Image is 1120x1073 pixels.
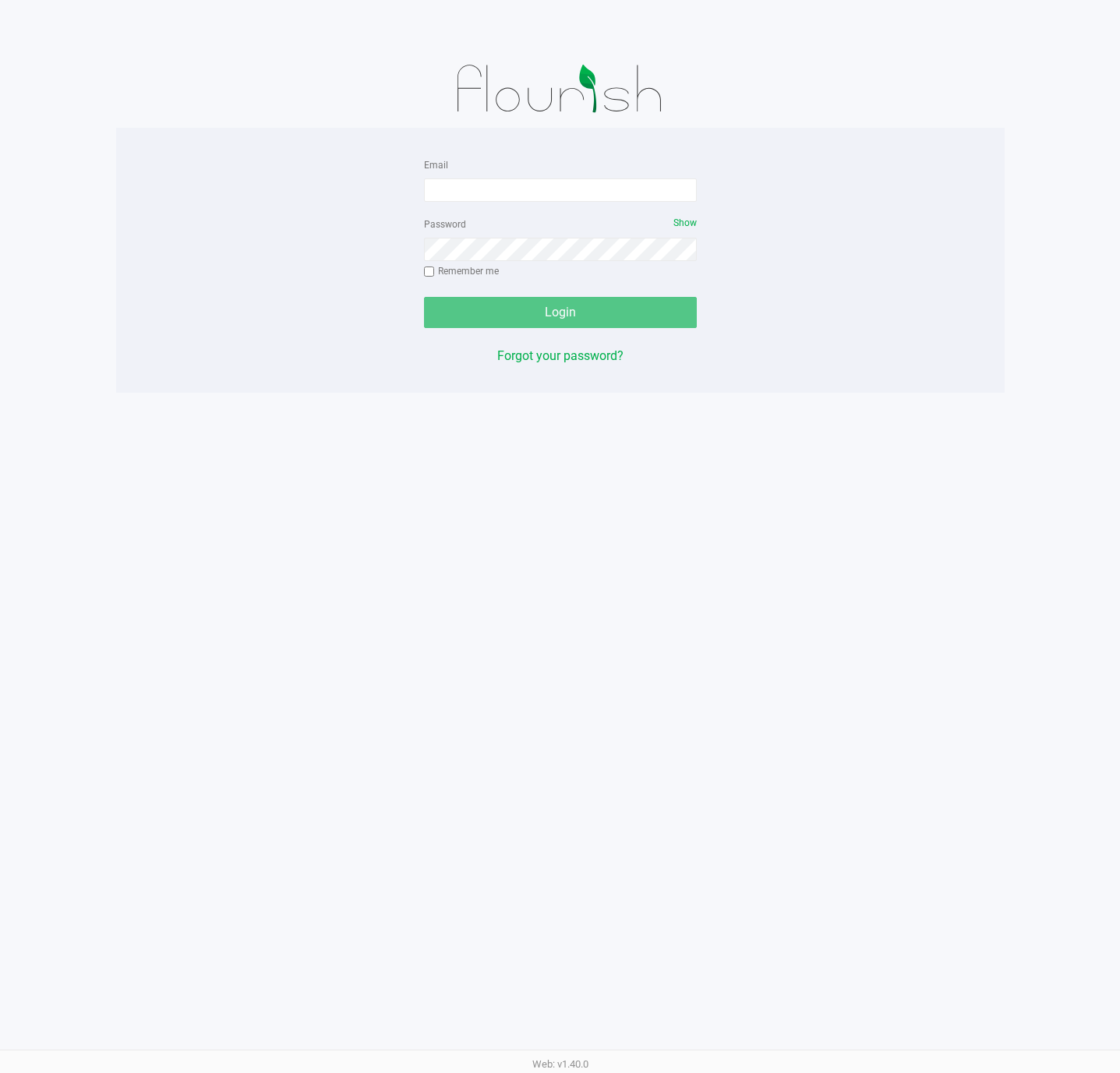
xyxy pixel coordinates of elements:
[532,1058,588,1070] span: Web: v1.40.0
[497,347,624,365] button: Forgot your password?
[424,264,499,278] label: Remember me
[424,266,435,277] input: Remember me
[673,217,697,228] span: Show
[424,217,466,231] label: Password
[424,158,448,172] label: Email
